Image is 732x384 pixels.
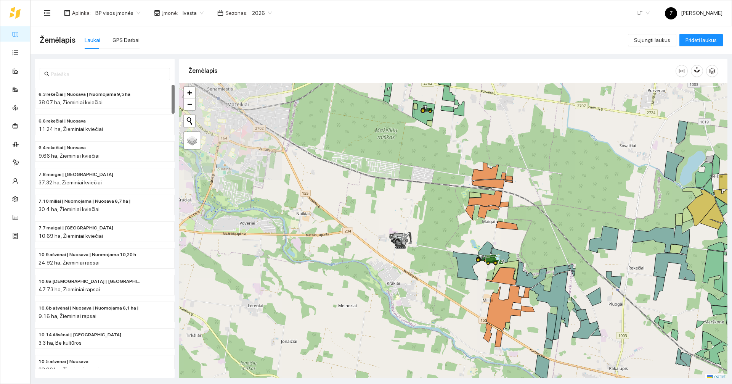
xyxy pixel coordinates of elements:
span: BP visos įmonės [95,7,140,19]
button: Initiate a new search [184,115,195,127]
span: 38.07 ha, Žieminiai kviečiai [39,99,103,105]
span: 6.4 rekečiai | Nuosava [39,144,86,152]
button: menu-unfold [40,5,55,21]
a: Pridėti laukus [679,37,723,43]
span: 6.3 rekečiai | Nuosava | Nuomojama 9,5 ha [39,91,130,98]
span: LT [637,7,650,19]
span: 10.14 Ašvėnai | Nuosava [39,331,121,339]
span: Ivasta [183,7,204,19]
button: column-width [676,65,688,77]
span: 28.96 ha, Žieminiai rapsai [39,366,100,373]
span: 7.8 maigai | Nuosava [39,171,113,178]
div: Žemėlapis [188,60,676,82]
input: Paieška [51,70,165,78]
span: 7.10 miliai | Nuomojama | Nuosava 6,7 ha | [39,198,131,205]
span: Įmonė : [162,9,178,17]
a: Zoom out [184,98,195,110]
span: 11.24 ha, Žieminiai kviečiai [39,126,103,132]
button: Sujungti laukus [628,34,676,46]
span: menu-unfold [44,10,51,16]
span: Sezonas : [225,9,247,17]
span: 10.5 ašvėnai | Nuosava [39,358,88,365]
span: 37.32 ha, Žieminiai kviečiai [39,179,102,186]
a: Zoom in [184,87,195,98]
span: shop [154,10,160,16]
span: 2026 [252,7,272,19]
span: 9.66 ha, Žieminiai kviečiai [39,153,100,159]
button: Pridėti laukus [679,34,723,46]
span: layout [64,10,70,16]
span: 3.3 ha, Be kultūros [39,340,82,346]
span: 30.4 ha, Žieminiai kviečiai [39,206,100,212]
div: GPS Darbai [112,36,140,44]
span: calendar [217,10,223,16]
span: 24.92 ha, Žieminiai rapsai [39,260,100,266]
span: Žemėlapis [40,34,75,46]
div: Laukai [85,36,100,44]
span: 47.73 ha, Žieminiai rapsai [39,286,100,292]
span: 10.6b ašvėnai | Nuosava | Nuomojama 6,1 ha | [39,305,139,312]
span: Pridėti laukus [685,36,717,44]
span: 6.6 rekečiai | Nuosava [39,118,86,125]
a: Layers [184,132,201,149]
span: Ž [669,7,673,19]
span: 7.7 maigai | Nuomojama [39,224,113,232]
span: 10.9 ašvėnai | Nuosava | Nuomojama 10,20 ha | [39,251,141,258]
a: Sujungti laukus [628,37,676,43]
span: + [187,88,192,97]
span: Sujungti laukus [634,36,670,44]
span: − [187,99,192,109]
span: search [44,71,50,77]
span: [PERSON_NAME] [665,10,722,16]
a: Leaflet [707,374,726,379]
span: 9.16 ha, Žieminiai rapsai [39,313,96,319]
span: 10.69 ha, Žieminiai kviečiai [39,233,103,239]
span: column-width [676,68,687,74]
span: Aplinka : [72,9,91,17]
span: 10.6a ašvėnai | Nuomojama | Nuosava 6,0 ha | [39,278,141,285]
